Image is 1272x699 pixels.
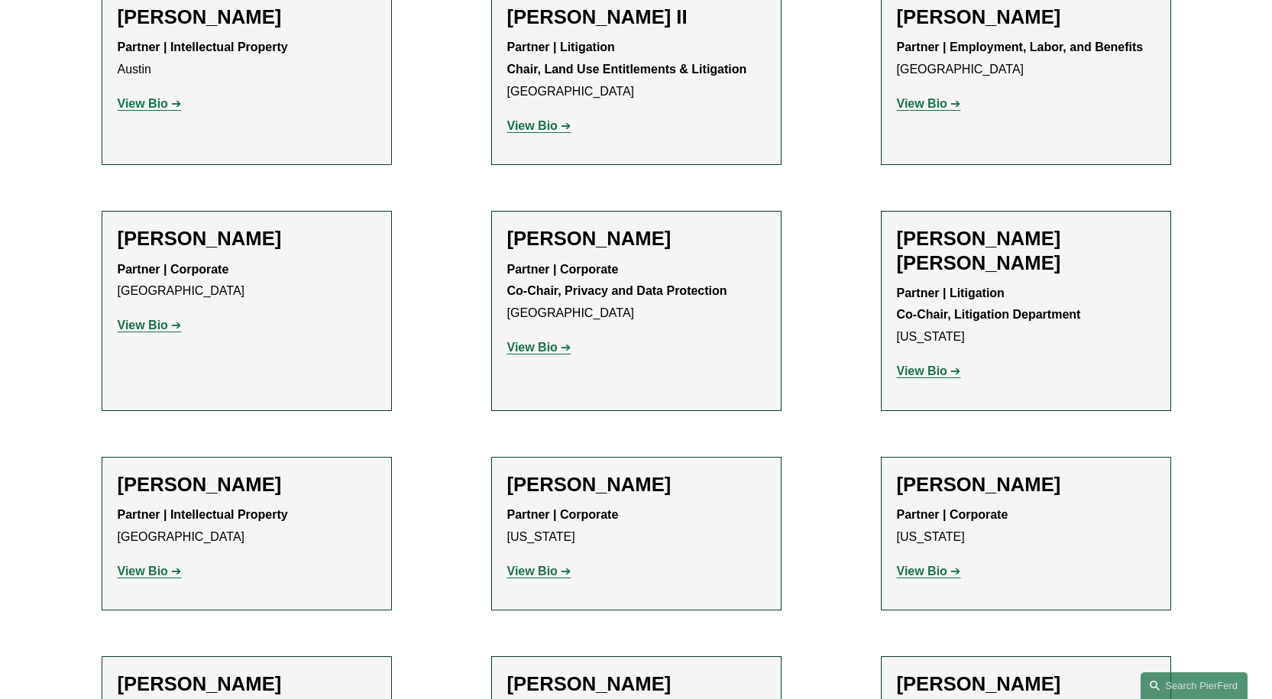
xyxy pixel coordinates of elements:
p: [US_STATE] [897,283,1155,348]
p: [GEOGRAPHIC_DATA] [507,37,765,102]
p: [GEOGRAPHIC_DATA] [118,259,376,303]
h2: [PERSON_NAME] [897,5,1155,29]
strong: View Bio [507,341,558,354]
strong: Partner | Corporate [507,508,619,521]
strong: Partner | Litigation Co-Chair, Litigation Department [897,286,1081,322]
h2: [PERSON_NAME] [507,473,765,497]
strong: View Bio [897,97,947,110]
h2: [PERSON_NAME] [897,473,1155,497]
strong: Partner | Corporate [118,263,229,276]
h2: [PERSON_NAME] [507,227,765,251]
a: View Bio [118,565,182,578]
strong: Partner | Litigation Chair, Land Use Entitlements & Litigation [507,40,747,76]
h2: [PERSON_NAME] [507,672,765,696]
strong: Partner | Employment, Labor, and Benefits [897,40,1144,53]
a: View Bio [118,97,182,110]
strong: View Bio [507,119,558,132]
a: View Bio [897,97,961,110]
h2: [PERSON_NAME] [118,227,376,251]
p: [GEOGRAPHIC_DATA] [507,259,765,325]
a: View Bio [507,565,571,578]
strong: View Bio [897,364,947,377]
a: View Bio [507,119,571,132]
h2: [PERSON_NAME] [897,672,1155,696]
strong: View Bio [118,565,168,578]
h2: [PERSON_NAME] [118,473,376,497]
strong: View Bio [118,97,168,110]
p: [GEOGRAPHIC_DATA] [897,37,1155,81]
strong: Partner | Intellectual Property [118,40,288,53]
a: View Bio [118,319,182,332]
p: [GEOGRAPHIC_DATA] [118,504,376,549]
a: View Bio [507,341,571,354]
h2: [PERSON_NAME] [PERSON_NAME] [897,227,1155,274]
strong: View Bio [897,565,947,578]
strong: View Bio [507,565,558,578]
a: Search this site [1141,672,1248,699]
strong: Partner | Intellectual Property [118,508,288,521]
h2: [PERSON_NAME] [118,672,376,696]
p: [US_STATE] [897,504,1155,549]
strong: Partner | Corporate [897,508,1008,521]
p: Austin [118,37,376,81]
strong: Partner | Corporate Co-Chair, Privacy and Data Protection [507,263,727,298]
strong: View Bio [118,319,168,332]
a: View Bio [897,364,961,377]
a: View Bio [897,565,961,578]
p: [US_STATE] [507,504,765,549]
h2: [PERSON_NAME] [118,5,376,29]
h2: [PERSON_NAME] II [507,5,765,29]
